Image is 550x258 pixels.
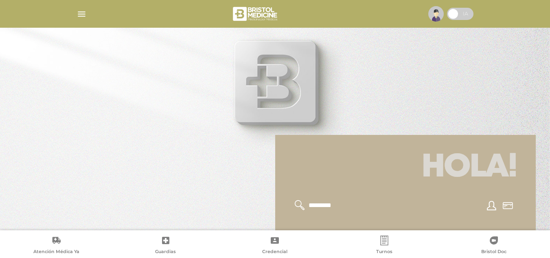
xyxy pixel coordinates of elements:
[285,145,526,190] h1: Hola!
[33,249,79,256] span: Atención Médica Ya
[2,236,111,256] a: Atención Médica Ya
[376,249,392,256] span: Turnos
[220,236,330,256] a: Credencial
[77,9,87,19] img: Cober_menu-lines-white.svg
[111,236,221,256] a: Guardias
[155,249,176,256] span: Guardias
[481,249,506,256] span: Bristol Doc
[330,236,439,256] a: Turnos
[439,236,548,256] a: Bristol Doc
[428,6,444,22] img: profile-placeholder.svg
[262,249,287,256] span: Credencial
[232,4,280,24] img: bristol-medicine-blanco.png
